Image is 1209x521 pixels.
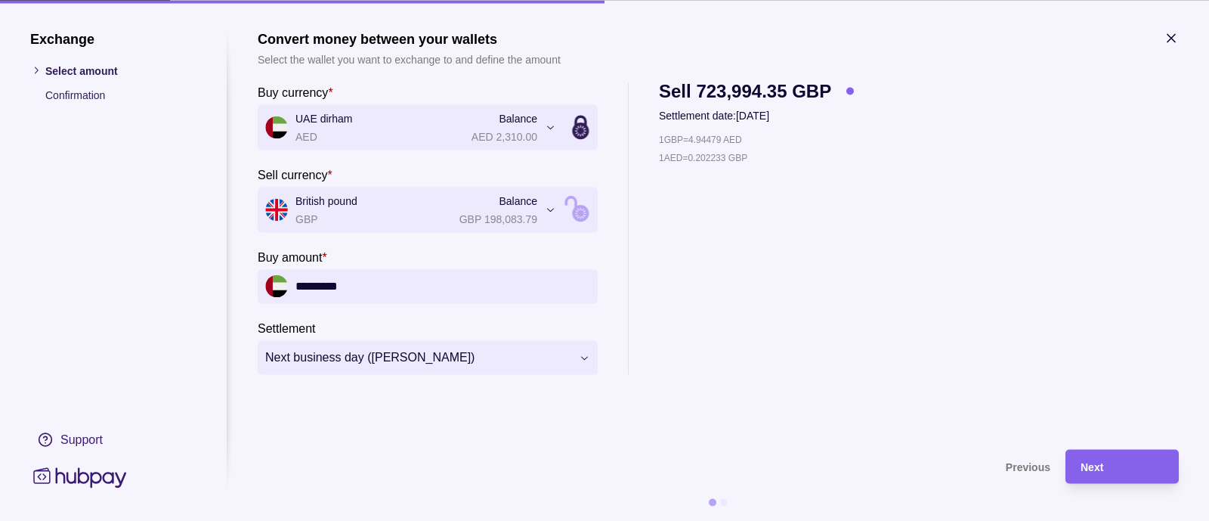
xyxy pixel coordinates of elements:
[258,247,327,265] label: Buy amount
[659,82,831,99] span: Sell 723,994.35 GBP
[258,51,561,67] p: Select the wallet you want to exchange to and define the amount
[1065,449,1179,483] button: Next
[258,250,322,263] p: Buy amount
[258,321,315,334] p: Settlement
[45,62,196,79] p: Select amount
[30,30,196,47] h1: Exchange
[60,431,103,448] div: Support
[659,107,854,123] p: Settlement date: [DATE]
[1006,461,1050,473] span: Previous
[659,149,747,166] p: 1 AED = 0.202233 GBP
[258,30,561,47] h1: Convert money between your wallets
[258,318,315,336] label: Settlement
[45,86,196,103] p: Confirmation
[30,423,196,455] a: Support
[659,131,742,147] p: 1 GBP = 4.94479 AED
[258,82,333,101] label: Buy currency
[265,275,288,298] img: ae
[258,85,328,98] p: Buy currency
[258,449,1050,483] button: Previous
[295,269,590,303] input: amount
[258,168,327,181] p: Sell currency
[258,165,332,183] label: Sell currency
[1081,461,1103,473] span: Next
